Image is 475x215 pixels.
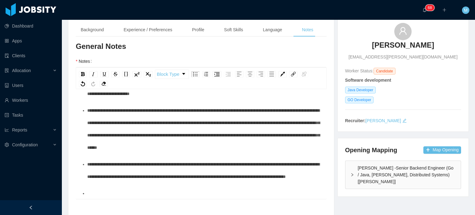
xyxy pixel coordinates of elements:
i: icon: plus [442,8,447,12]
div: Right [257,71,265,77]
a: icon: auditClients [5,49,57,62]
div: Experience / Preferences [119,23,177,37]
a: icon: appstoreApps [5,35,57,47]
sup: 68 [425,5,434,11]
div: Left [235,71,243,77]
a: icon: robotUsers [5,79,57,92]
div: Bold [79,71,87,77]
i: icon: right [350,173,354,177]
div: rdw-link-control [288,70,310,79]
p: 6 [428,5,430,11]
span: Candidate [374,68,396,75]
span: GO Developer [345,97,374,103]
div: Link [289,71,297,77]
strong: Recruiter: [345,118,366,123]
span: Allocation [12,68,31,73]
div: rdw-textalign-control [234,70,277,79]
div: rdw-toolbar [76,67,327,89]
span: M [464,6,468,14]
div: Profile [187,23,209,37]
div: Unlink [300,71,308,77]
div: rdw-color-picker [277,70,288,79]
i: icon: line-chart [5,128,9,132]
h4: Opening Mapping [345,146,397,154]
div: Remove [100,81,108,87]
div: Italic [89,71,98,77]
i: icon: setting [5,143,9,147]
div: Subscript [144,71,153,77]
div: rdw-wrapper [76,67,327,199]
a: icon: profileTasks [5,109,57,121]
label: Notes [76,59,94,64]
div: Soft Skills [219,23,248,37]
a: [PERSON_NAME] [366,118,401,123]
span: [EMAIL_ADDRESS][PERSON_NAME][DOMAIN_NAME] [349,54,457,60]
div: Redo [89,81,97,87]
span: Java Developer [345,87,376,93]
h3: General Notes [76,41,327,51]
div: Notes [297,23,318,37]
span: Worker Status: [345,68,374,73]
button: icon: plusMap Opening [423,146,461,154]
div: Center [246,71,254,77]
div: rdw-inline-control [78,70,154,79]
div: Undo [79,81,87,87]
div: Justify [267,71,276,77]
div: Language [258,23,287,37]
i: icon: user [399,27,407,35]
div: Outdent [224,71,233,77]
div: Underline [100,71,109,77]
div: rdw-block-control [154,70,190,79]
strong: Software development [345,78,391,83]
span: Block Type [157,68,179,80]
span: Reports [12,127,27,132]
i: icon: solution [5,68,9,73]
div: Background [76,23,109,37]
i: icon: bell [422,8,427,12]
div: Monospace [122,71,130,77]
div: rdw-list-control [190,70,234,79]
div: rdw-remove-control [98,81,109,87]
p: 8 [430,5,432,11]
span: Configuration [12,142,38,147]
div: icon: right[PERSON_NAME] -Senior Backend Engineer (Go / Java, [PERSON_NAME], Distributed Systems)... [345,161,461,189]
div: rdw-history-control [78,81,98,87]
h3: [PERSON_NAME] [372,40,434,50]
div: Indent [212,71,221,77]
a: icon: pie-chartDashboard [5,20,57,32]
a: Block Type [155,70,189,79]
div: Superscript [132,71,141,77]
a: [PERSON_NAME] [372,40,434,54]
i: icon: edit [402,118,407,123]
div: Ordered [202,71,210,77]
div: rdw-dropdown [155,70,189,79]
div: Strikethrough [111,71,120,77]
div: Unordered [191,71,200,77]
a: icon: userWorkers [5,94,57,106]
